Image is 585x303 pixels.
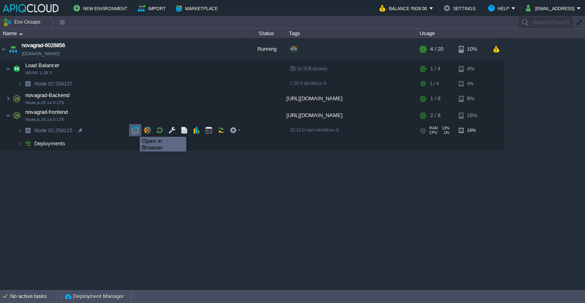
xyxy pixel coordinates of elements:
[290,127,339,132] span: 20.14.0-npm-almalinux-9
[444,3,478,13] button: Settings
[25,117,64,122] span: Node.js 20.14.0 LTS
[459,61,485,77] div: 4%
[418,29,504,38] div: Usage
[0,38,7,60] img: AMDAwAAAACH5BAEAAAAALAAAAAABAAEAAAICRAEAOw==
[526,3,577,13] button: [EMAIL_ADDRESS]
[459,107,485,124] div: 16%
[25,62,60,69] span: Load Balancer
[430,61,440,77] div: 1 / 4
[25,70,52,75] span: NGINX 1.26.3
[34,127,55,133] span: Node ID:
[22,77,33,90] img: AMDAwAAAACH5BAEAAAAALAAAAAABAAEAAAICRAEAOw==
[246,29,286,38] div: Status
[459,38,485,60] div: 10%
[459,90,485,107] div: 8%
[1,29,245,38] div: Name
[33,127,74,134] a: Node ID:254123
[25,92,71,99] span: novagrad-Backend
[33,80,74,87] a: Node ID:254137
[11,107,22,124] img: AMDAwAAAACH5BAEAAAAALAAAAAABAAEAAAICRAEAOw==
[176,3,220,13] button: Marketplace
[33,127,74,134] span: 254123
[25,100,64,105] span: Node.js 20.14.0 LTS
[17,77,22,90] img: AMDAwAAAACH5BAEAAAAALAAAAAABAAEAAAICRAEAOw==
[3,4,58,12] img: APIQCloud
[3,16,43,28] button: Env Groups
[430,77,439,90] div: 1 / 4
[33,80,74,87] span: 254137
[488,3,511,13] button: Help
[10,290,61,303] div: No active tasks
[17,124,22,137] img: AMDAwAAAACH5BAEAAAAALAAAAAABAAEAAAICRAEAOw==
[6,90,11,107] img: AMDAwAAAACH5BAEAAAAALAAAAAABAAEAAAICRAEAOw==
[65,292,124,301] button: Deployment Manager
[22,41,65,50] a: novagrad-6026856
[286,90,417,107] div: [URL][DOMAIN_NAME]
[429,126,438,130] span: RAM
[17,137,22,150] img: AMDAwAAAACH5BAEAAAAALAAAAAABAAEAAAICRAEAOw==
[441,126,449,130] span: 13%
[22,137,33,150] img: AMDAwAAAACH5BAEAAAAALAAAAAABAAEAAAICRAEAOw==
[19,33,23,35] img: AMDAwAAAACH5BAEAAAAALAAAAAABAAEAAAICRAEAOw==
[25,92,71,98] a: novagrad-BackendNode.js 20.14.0 LTS
[6,61,11,77] img: AMDAwAAAACH5BAEAAAAALAAAAAABAAEAAAICRAEAOw==
[25,62,60,68] a: Load BalancerNGINX 1.26.3
[7,38,19,60] img: AMDAwAAAACH5BAEAAAAALAAAAAABAAEAAAICRAEAOw==
[11,90,22,107] img: AMDAwAAAACH5BAEAAAAALAAAAAABAAEAAAICRAEAOw==
[459,124,485,137] div: 16%
[11,61,22,77] img: AMDAwAAAACH5BAEAAAAALAAAAAABAAEAAAICRAEAOw==
[286,107,417,124] div: [URL][DOMAIN_NAME]
[142,138,184,151] div: Open in Browser
[441,131,449,135] span: 1%
[290,81,326,86] span: 1.26.3-almalinux-9
[25,109,69,115] a: novagrad-frontendNode.js 20.14.0 LTS
[459,77,485,90] div: 4%
[429,131,438,135] span: CPU
[430,107,440,124] div: 2 / 8
[430,90,440,107] div: 1 / 8
[34,81,55,87] span: Node ID:
[74,3,130,13] button: New Environment
[22,124,33,137] img: AMDAwAAAACH5BAEAAAAALAAAAAABAAEAAAICRAEAOw==
[33,140,67,147] a: Deployments
[25,109,69,115] span: novagrad-frontend
[22,50,60,58] a: [DOMAIN_NAME]
[246,38,286,60] div: Running
[380,3,429,13] button: Balance ₹828.00
[290,66,327,71] span: no SLB access
[138,3,168,13] button: Import
[287,29,417,38] div: Tags
[6,107,11,124] img: AMDAwAAAACH5BAEAAAAALAAAAAABAAEAAAICRAEAOw==
[430,38,443,60] div: 4 / 20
